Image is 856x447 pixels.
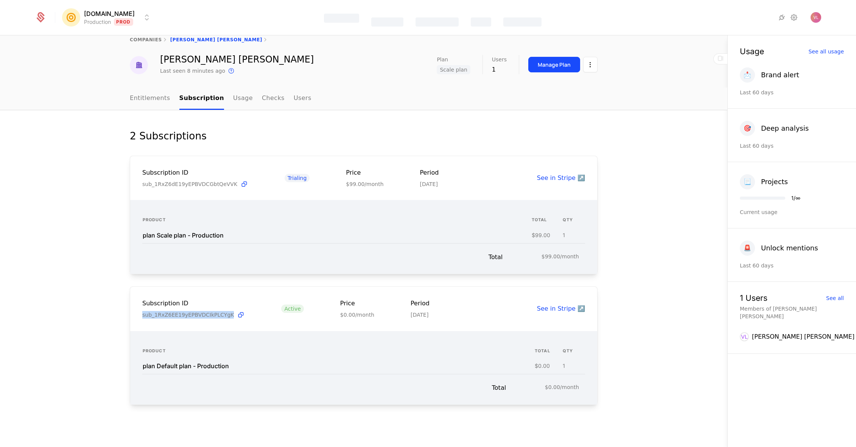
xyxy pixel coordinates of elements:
[142,212,531,228] th: Product
[62,8,80,27] img: Mention.click
[416,17,458,27] div: Companies
[808,49,844,54] div: See all usage
[411,311,430,319] div: [DATE]
[531,212,562,228] th: total
[130,88,598,110] nav: Main
[740,67,755,83] div: 📩
[537,305,585,312] a: See in Stripe ↗️
[791,195,800,201] div: 1 / ∞
[528,57,580,72] button: Manage Plan
[84,18,111,26] div: Production
[160,55,314,64] div: [PERSON_NAME] [PERSON_NAME]
[64,9,151,26] button: Select environment
[492,65,507,74] div: 1
[811,12,821,23] img: Vlad Len
[142,180,237,188] span: sub_1RxZ6dE19yEPBVDCGbtQeVVK
[740,174,755,189] div: 📃
[114,18,133,26] span: Prod
[233,88,253,110] a: Usage
[130,37,162,42] a: companies
[346,168,383,177] div: Price
[281,305,303,313] span: Active
[371,17,403,27] div: Catalog
[142,299,245,308] div: Subscription ID
[420,168,439,177] div: Period
[532,233,550,238] div: $99.00
[411,299,430,308] div: Period
[563,363,565,369] div: 1
[130,56,148,74] img: Vladyslav Len
[538,61,571,69] div: Manage Plan
[740,174,788,189] button: 📃Projects
[130,88,311,110] ul: Choose Sub Page
[740,241,755,256] div: 🚨
[789,13,798,22] a: Settings
[542,253,579,260] span: $99.00/month
[545,383,579,391] span: $0.00/month
[583,57,598,72] button: Select action
[534,343,562,359] th: total
[740,241,818,256] button: 🚨Unlock mentions
[489,253,542,262] span: Total
[324,14,359,23] div: Features
[437,65,470,74] span: Scale plan
[761,123,809,134] div: Deep analysis
[420,180,439,188] div: [DATE]
[130,128,207,144] div: 2 Subscriptions
[535,363,550,369] div: $0.00
[740,332,749,341] div: VL
[437,57,448,62] span: Plan
[761,177,788,187] div: Projects
[262,88,285,110] a: Checks
[340,299,374,308] div: Price
[142,168,248,177] div: Subscription ID
[179,88,224,110] a: Subscription
[740,142,844,150] div: Last 60 days
[740,121,755,136] div: 🎯
[740,305,844,320] div: Members of [PERSON_NAME] [PERSON_NAME]
[84,9,135,18] span: [DOMAIN_NAME]
[142,311,234,319] span: sub_1RxZ6EE19yEPBVDCIkPLCYgK
[142,343,534,359] th: Product
[826,295,844,301] div: See all
[143,232,224,238] div: plan Scale plan - Production
[761,70,799,80] div: Brand alert
[340,311,374,319] div: $0.00/month
[752,332,854,341] div: [PERSON_NAME] [PERSON_NAME]
[562,343,585,359] th: QTY
[811,12,821,23] button: Open user button
[471,17,491,27] div: Events
[740,89,844,96] div: Last 60 days
[740,262,844,269] div: Last 60 days
[563,233,565,238] div: 1
[160,67,225,75] div: Last seen 8 minutes ago
[492,57,507,62] span: Users
[503,17,542,27] div: Components
[294,88,311,110] a: Users
[761,243,818,253] div: Unlock mentions
[777,13,786,22] a: Integrations
[285,174,310,182] span: Trialing
[562,212,585,228] th: QTY
[143,363,229,369] div: plan Default plan - Production
[346,180,383,188] div: $99.00/month
[130,88,170,110] a: Entitlements
[740,121,809,136] button: 🎯Deep analysis
[740,47,764,55] div: Usage
[740,208,844,216] div: Current usage
[537,174,585,181] a: See in Stripe ↗️
[740,294,767,302] div: 1 Users
[492,383,545,392] span: Total
[740,67,799,83] button: 📩Brand alert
